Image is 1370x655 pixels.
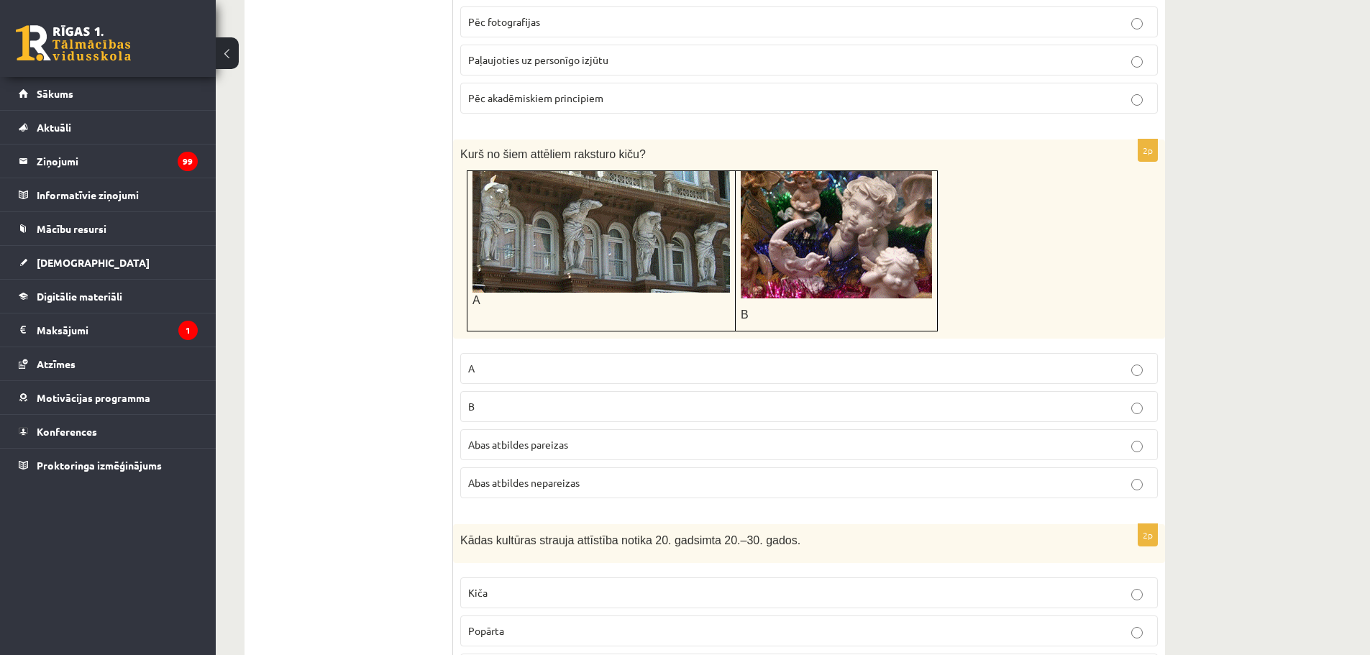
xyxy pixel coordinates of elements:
[37,87,73,100] span: Sākums
[19,280,198,313] a: Digitālie materiāli
[19,246,198,279] a: [DEMOGRAPHIC_DATA]
[468,400,475,413] span: B
[460,534,800,546] span: Kādas kultūras strauja attīstība notika 20. gadsimta 20.–30. gados.
[178,152,198,171] i: 99
[460,148,646,160] span: Kurš no šiem attēliem raksturo kiču?
[468,624,504,637] span: Popārta
[19,145,198,178] a: Ziņojumi99
[1131,18,1143,29] input: Pēc fotografijas
[1131,365,1143,376] input: A
[19,381,198,414] a: Motivācijas programma
[37,145,198,178] legend: Ziņojumi
[1131,589,1143,600] input: Kiča
[37,459,162,472] span: Proktoringa izmēģinājums
[1131,403,1143,414] input: B
[1131,479,1143,490] input: Abas atbildes nepareizas
[19,111,198,144] a: Aktuāli
[37,313,198,347] legend: Maksājumi
[19,415,198,448] a: Konferences
[19,178,198,211] a: Informatīvie ziņojumi
[37,222,106,235] span: Mācību resursi
[1138,139,1158,162] p: 2p
[472,294,480,306] span: A
[19,347,198,380] a: Atzīmes
[468,362,475,375] span: A
[37,357,76,370] span: Atzīmes
[741,171,932,298] img: WEAAADs=
[1131,627,1143,638] input: Popārta
[19,449,198,482] a: Proktoringa izmēģinājums
[1131,94,1143,106] input: Pēc akadēmiskiem principiem
[37,178,198,211] legend: Informatīvie ziņojumi
[472,171,730,293] img: qgDMPNZlJPPDlV9eSQmq7Luzzi+CEgAAA7
[37,256,150,269] span: [DEMOGRAPHIC_DATA]
[468,586,488,599] span: Kiča
[1131,56,1143,68] input: Paļaujoties uz personīgo izjūtu
[741,308,749,321] span: B
[16,25,131,61] a: Rīgas 1. Tālmācības vidusskola
[468,15,540,28] span: Pēc fotografijas
[178,321,198,340] i: 1
[1131,441,1143,452] input: Abas atbildes pareizas
[19,212,198,245] a: Mācību resursi
[1138,523,1158,546] p: 2p
[468,438,568,451] span: Abas atbildes pareizas
[468,476,580,489] span: Abas atbildes nepareizas
[19,77,198,110] a: Sākums
[468,53,608,66] span: Paļaujoties uz personīgo izjūtu
[37,121,71,134] span: Aktuāli
[468,91,603,104] span: Pēc akadēmiskiem principiem
[37,290,122,303] span: Digitālie materiāli
[37,425,97,438] span: Konferences
[37,391,150,404] span: Motivācijas programma
[19,313,198,347] a: Maksājumi1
